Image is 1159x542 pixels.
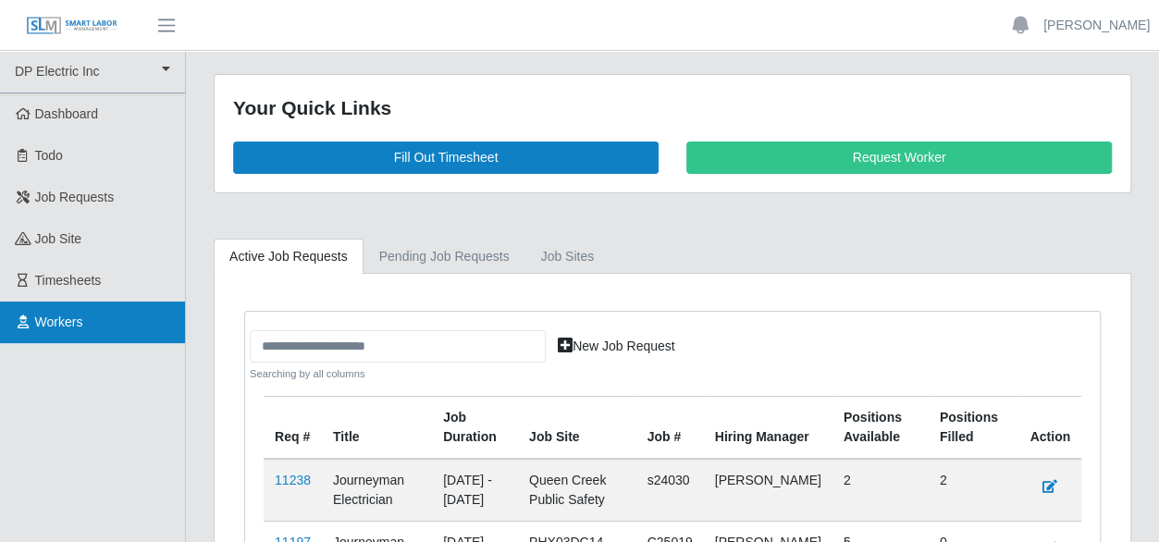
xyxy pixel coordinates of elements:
[35,190,115,204] span: Job Requests
[250,366,546,382] small: Searching by all columns
[35,231,82,246] span: job site
[929,397,1019,460] th: Positions Filled
[275,473,311,487] a: 11238
[546,330,687,363] a: New Job Request
[233,93,1112,123] div: Your Quick Links
[35,314,83,329] span: Workers
[704,459,832,522] td: [PERSON_NAME]
[525,239,610,275] a: job sites
[704,397,832,460] th: Hiring Manager
[322,459,432,522] td: Journeyman Electrician
[432,459,518,522] td: [DATE] - [DATE]
[636,459,704,522] td: s24030
[214,239,364,275] a: Active Job Requests
[832,459,929,522] td: 2
[35,273,102,288] span: Timesheets
[686,142,1112,174] a: Request Worker
[518,397,636,460] th: job site
[832,397,929,460] th: Positions Available
[364,239,525,275] a: Pending Job Requests
[1018,397,1081,460] th: Action
[264,397,322,460] th: Req #
[1043,16,1150,35] a: [PERSON_NAME]
[518,459,636,522] td: Queen Creek Public Safety
[636,397,704,460] th: Job #
[322,397,432,460] th: Title
[929,459,1019,522] td: 2
[35,106,99,121] span: Dashboard
[432,397,518,460] th: Job Duration
[35,148,63,163] span: Todo
[26,16,118,36] img: SLM Logo
[233,142,659,174] a: Fill Out Timesheet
